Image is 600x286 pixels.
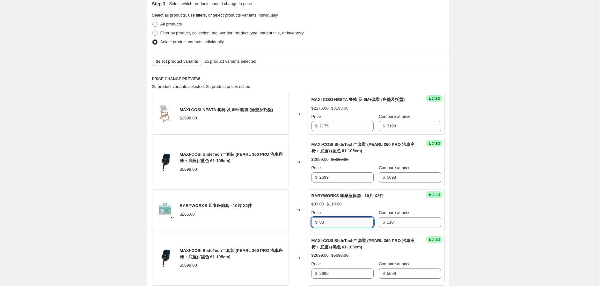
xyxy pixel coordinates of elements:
div: $2699.00 [311,156,329,163]
span: MAXI-COSI SlideTech™套裝 (PEARL 360 PRO 汽車座椅 + 底座) (藍色 61-105cm) [180,152,283,163]
span: $ [383,124,385,128]
h6: PRICE CHANGE PREVIEW [152,76,445,82]
span: All products [160,22,182,26]
span: MAXI COSI NESTA 餐椅 及 6M+套裝 (座墊及托盤) [311,97,405,102]
span: MAXI COSI NESTA 餐椅 及 6M+套裝 (座墊及托盤) [180,107,273,112]
span: $ [315,220,318,225]
span: Compare at price [379,210,411,215]
span: Price [311,261,321,266]
h2: Step 3. [152,1,167,7]
span: Compare at price [379,114,411,119]
span: BABYWORKS 即棄座廁套 - 10片 X2件 [311,193,384,198]
div: $2998.00 [180,115,197,121]
strike: $5698.00 [331,156,348,163]
span: $ [383,220,385,225]
p: Select which products should change in price [169,1,252,7]
div: $5698.00 [180,166,197,173]
div: $2699.00 [311,252,329,259]
span: $ [315,271,318,276]
span: MAXI-COSI SlideTech™套裝 (PEARL 360 PRO 汽車座椅 + 底座) (藍色 61-105cm) [311,142,414,153]
img: ECBundle_7_80x.jpg [156,200,175,219]
strike: $5698.00 [331,252,348,259]
span: MAXI-COSI SlideTech™套裝 (PEARL 360 PRO 汽車座椅 + 底座) (黑色 61-105cm) [311,238,414,249]
span: Price [311,165,321,170]
img: 2719014110_2022_maxicosi_homeequipment_nesta_naturalwood_3qrtright_baby_toddlermode_e5dea0b0-0aaf... [156,104,175,124]
span: Select product variants individually [160,39,224,44]
strike: $3198.00 [331,105,348,111]
span: 25 product variants selected. 25 product prices edited: [152,84,252,89]
span: Edited [429,141,440,146]
span: $ [383,175,385,180]
span: Select product variants [156,59,198,64]
span: BABYWORKS 即棄座廁套 - 10片 X2件 [180,203,252,208]
span: Compare at price [379,261,411,266]
span: Edited [429,96,440,101]
span: $ [383,271,385,276]
span: MAXI-COSI SlideTech™套裝 (PEARL 360 PRO 汽車座椅 + 底座) (黑色 61-105cm) [180,248,283,259]
span: Price [311,210,321,215]
div: $165.00 [180,211,195,218]
button: Select product variants [152,57,202,66]
span: Filter by product, collection, tag, vendor, product type, variant title, or inventory [160,31,304,35]
img: MAXI-COSI_SlideTech_PEARL_360_PRO_80x.jpg [156,153,175,172]
span: Edited [429,192,440,197]
span: Compare at price [379,165,411,170]
strike: $110.00 [326,201,341,207]
span: Price [311,114,321,119]
span: $ [315,175,318,180]
span: Edited [429,237,440,242]
div: $2175.00 [311,105,329,111]
span: Select all products, use filters, or select products variants individually [152,13,278,18]
span: $ [315,124,318,128]
img: MAXI-COSI_SlideTech_PEARL_360_PRO_80x.jpg [156,248,175,268]
div: $5698.00 [180,262,197,268]
div: $83.00 [311,201,324,207]
span: 25 product variants selected [204,58,256,65]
